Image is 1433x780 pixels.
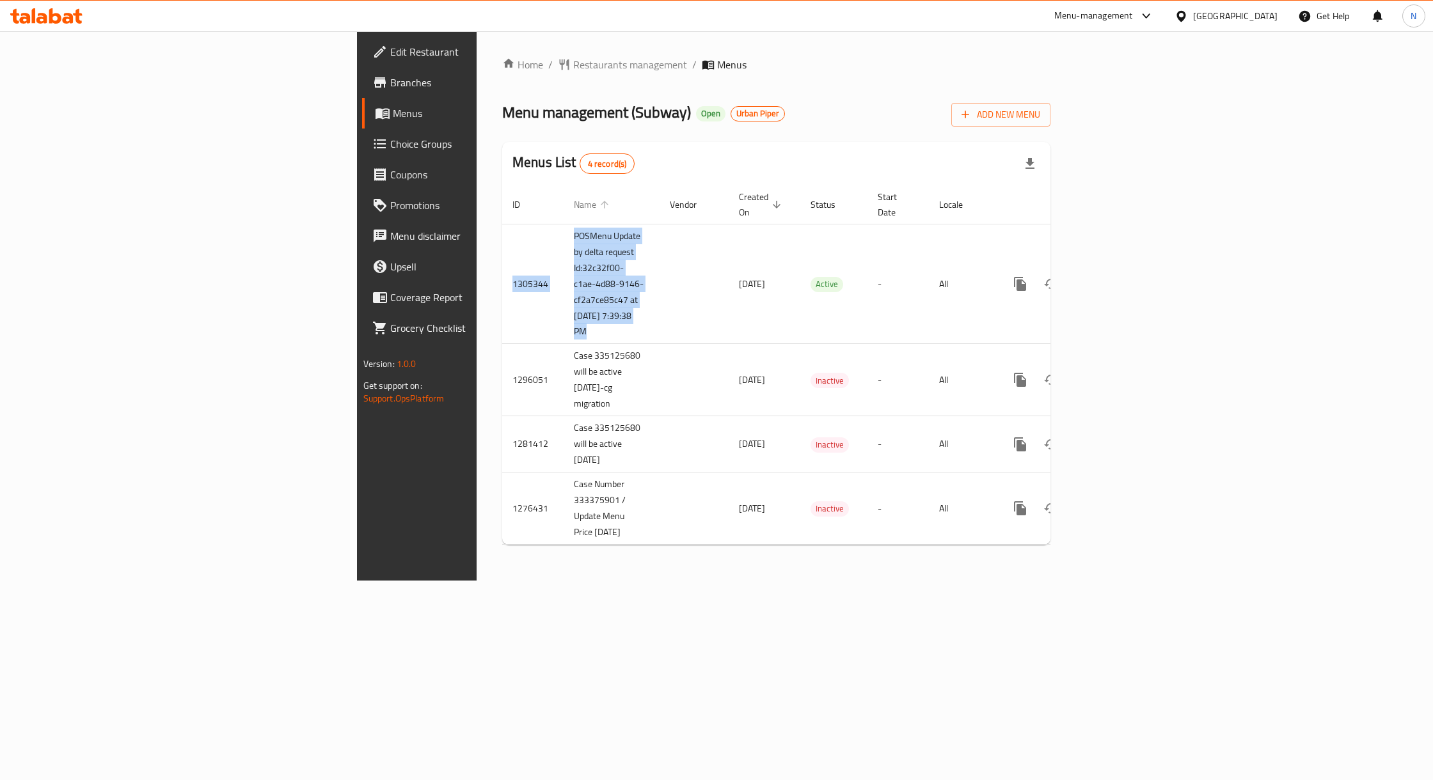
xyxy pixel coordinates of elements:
[811,501,849,516] span: Inactive
[1036,269,1066,299] button: Change Status
[929,344,995,416] td: All
[696,108,725,119] span: Open
[1036,493,1066,524] button: Change Status
[502,98,691,127] span: Menu management ( Subway )
[1015,148,1045,179] div: Export file
[670,197,713,212] span: Vendor
[363,355,395,372] span: Version:
[739,276,765,292] span: [DATE]
[929,416,995,472] td: All
[390,75,586,90] span: Branches
[739,371,765,388] span: [DATE]
[731,108,784,119] span: Urban Piper
[867,416,929,472] td: -
[362,282,596,313] a: Coverage Report
[1005,364,1036,395] button: more
[580,153,635,174] div: Total records count
[811,373,849,388] div: Inactive
[811,373,849,388] span: Inactive
[929,472,995,545] td: All
[962,107,1040,123] span: Add New Menu
[390,290,586,305] span: Coverage Report
[867,472,929,545] td: -
[390,198,586,213] span: Promotions
[390,167,586,182] span: Coupons
[739,500,765,517] span: [DATE]
[811,437,849,453] div: Inactive
[1411,9,1416,23] span: N
[564,472,660,545] td: Case Number 333375901 / Update Menu Price [DATE]
[558,57,687,72] a: Restaurants management
[939,197,979,212] span: Locale
[811,277,843,292] span: Active
[811,197,852,212] span: Status
[502,57,1050,72] nav: breadcrumb
[362,159,596,190] a: Coupons
[739,435,765,452] span: [DATE]
[512,197,537,212] span: ID
[397,355,416,372] span: 1.0.0
[580,158,635,170] span: 4 record(s)
[362,313,596,343] a: Grocery Checklist
[995,185,1138,224] th: Actions
[867,344,929,416] td: -
[1005,269,1036,299] button: more
[362,129,596,159] a: Choice Groups
[1005,493,1036,524] button: more
[363,390,445,407] a: Support.OpsPlatform
[867,224,929,344] td: -
[717,57,747,72] span: Menus
[811,437,849,452] span: Inactive
[878,189,914,220] span: Start Date
[951,103,1050,127] button: Add New Menu
[929,224,995,344] td: All
[362,221,596,251] a: Menu disclaimer
[362,98,596,129] a: Menus
[692,57,697,72] li: /
[564,416,660,472] td: Case 335125680 will be active [DATE]
[1036,364,1066,395] button: Change Status
[1036,429,1066,460] button: Change Status
[390,228,586,244] span: Menu disclaimer
[390,320,586,336] span: Grocery Checklist
[1193,9,1278,23] div: [GEOGRAPHIC_DATA]
[390,136,586,152] span: Choice Groups
[1005,429,1036,460] button: more
[564,224,660,344] td: POSMenu Update by delta request Id:32c32f00-c1ae-4d88-9146-cf2a7ce85c47 at [DATE] 7:39:38 PM
[390,44,586,59] span: Edit Restaurant
[393,105,586,121] span: Menus
[573,57,687,72] span: Restaurants management
[362,190,596,221] a: Promotions
[363,377,422,394] span: Get support on:
[512,153,635,174] h2: Menus List
[1054,8,1133,24] div: Menu-management
[696,106,725,121] div: Open
[390,259,586,274] span: Upsell
[564,344,660,416] td: Case 335125680 will be active [DATE]-cg migration
[362,251,596,282] a: Upsell
[811,501,849,517] div: Inactive
[362,36,596,67] a: Edit Restaurant
[739,189,785,220] span: Created On
[502,185,1138,545] table: enhanced table
[362,67,596,98] a: Branches
[574,197,613,212] span: Name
